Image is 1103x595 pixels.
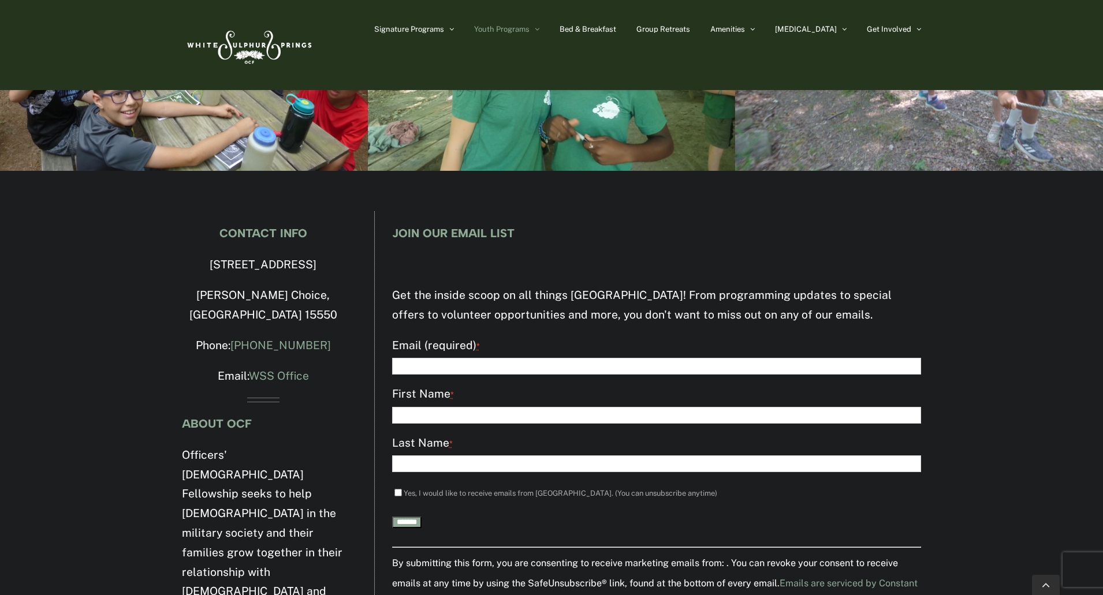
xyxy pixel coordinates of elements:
p: [PERSON_NAME] Choice, [GEOGRAPHIC_DATA] 15550 [182,286,345,325]
h4: ABOUT OCF [182,417,345,430]
span: Group Retreats [636,25,690,33]
abbr: required [476,341,480,351]
a: WSS Office [249,369,309,382]
p: Email: [182,366,345,386]
a: [PHONE_NUMBER] [230,339,331,351]
p: [STREET_ADDRESS] [182,255,345,275]
span: Amenities [710,25,745,33]
abbr: required [449,439,453,448]
h4: CONTACT INFO [182,227,345,240]
label: First Name [392,384,921,405]
span: Youth Programs [474,25,530,33]
span: Signature Programs [374,25,444,33]
img: White Sulphur Springs Logo [182,18,315,72]
label: Yes, I would like to receive emails from [GEOGRAPHIC_DATA]. (You can unsubscribe anytime) [404,489,717,497]
p: Phone: [182,336,345,355]
span: Get Involved [867,25,911,33]
h4: JOIN OUR EMAIL LIST [392,227,921,240]
p: Get the inside scoop on all things [GEOGRAPHIC_DATA]! From programming updates to special offers ... [392,286,921,325]
span: [MEDICAL_DATA] [775,25,837,33]
label: Last Name [392,433,921,454]
span: Bed & Breakfast [560,25,616,33]
abbr: required [450,390,454,399]
label: Email (required) [392,336,921,356]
